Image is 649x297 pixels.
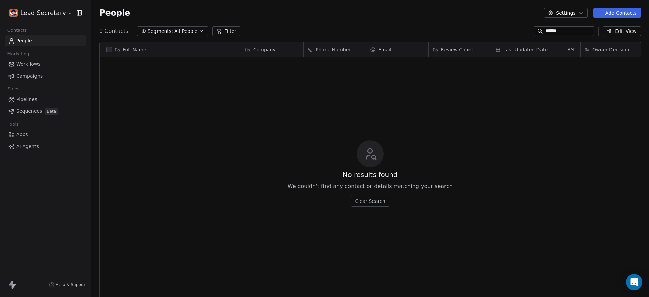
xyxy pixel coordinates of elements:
span: Workflows [16,61,41,68]
span: Beta [45,108,58,115]
button: Add Contacts [593,8,641,18]
button: Filter [212,26,240,36]
span: All People [174,28,197,35]
span: Tools [5,119,21,129]
div: grid [100,57,241,288]
span: Segments: [148,28,173,35]
button: Settings [544,8,587,18]
div: Phone Number [304,42,366,57]
span: 0 Contacts [99,27,128,35]
span: Review Count [441,46,473,53]
span: Campaigns [16,72,43,80]
a: Help & Support [49,282,87,288]
a: SequencesBeta [5,106,86,117]
a: Campaigns [5,70,86,82]
div: Last Updated DateAMT [491,42,580,57]
span: Phone Number [316,46,351,53]
a: Workflows [5,59,86,70]
span: Pipelines [16,96,37,103]
span: Sales [5,84,22,94]
span: AI Agents [16,143,39,150]
button: Clear Search [351,196,389,207]
div: Owner-Decision Maker [581,42,643,57]
span: Owner-Decision Maker [592,46,639,53]
span: Email [378,46,391,53]
span: Company [253,46,276,53]
span: Last Updated Date [503,46,548,53]
a: Apps [5,129,86,140]
span: People [99,8,130,18]
span: Sequences [16,108,42,115]
img: icon%2001.png [9,9,18,17]
button: Lead Secretary [8,7,72,19]
a: Pipelines [5,94,86,105]
a: AI Agents [5,141,86,152]
span: Lead Secretary [20,8,66,17]
span: Full Name [123,46,146,53]
span: Marketing [4,49,32,59]
span: AMT [568,47,576,52]
span: Apps [16,131,28,138]
span: No results found [343,170,398,179]
button: Edit View [603,26,641,36]
div: Company [241,42,303,57]
span: We couldn't find any contact or details matching your search [288,182,453,190]
a: People [5,35,86,46]
div: Open Intercom Messenger [626,274,642,290]
div: Full Name [100,42,241,57]
div: Email [366,42,428,57]
span: People [16,37,32,44]
span: Contacts [4,25,30,36]
span: Help & Support [56,282,87,288]
div: Review Count [429,42,491,57]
